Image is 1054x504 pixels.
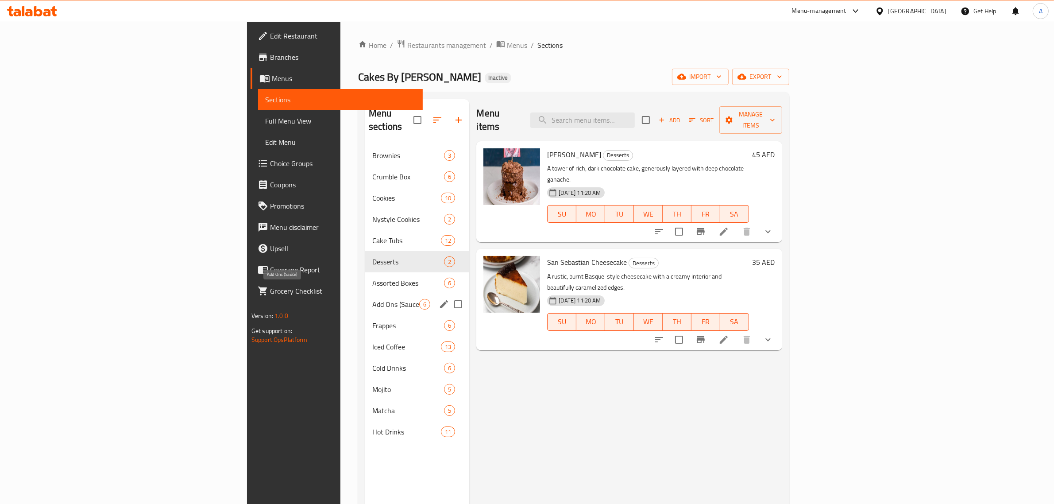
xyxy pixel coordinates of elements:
[251,68,423,89] a: Menus
[637,111,655,129] span: Select section
[441,194,455,202] span: 10
[251,25,423,47] a: Edit Restaurant
[365,230,469,251] div: Cake Tubs12
[265,94,416,105] span: Sections
[670,222,688,241] span: Select to update
[441,341,455,352] div: items
[372,214,444,225] div: Nystyle Cookies
[605,205,634,223] button: TU
[258,89,423,110] a: Sections
[372,150,444,161] span: Brownies
[551,208,573,221] span: SU
[372,341,441,352] span: Iced Coffee
[888,6,946,16] div: [GEOGRAPHIC_DATA]
[753,148,775,161] h6: 45 AED
[365,251,469,272] div: Desserts2
[251,174,423,195] a: Coupons
[419,299,430,310] div: items
[270,286,416,296] span: Grocery Checklist
[580,315,602,328] span: MO
[444,151,455,160] span: 3
[687,113,716,127] button: Sort
[444,364,455,372] span: 6
[689,115,714,125] span: Sort
[629,258,658,268] span: Desserts
[408,111,427,129] span: Select all sections
[637,315,659,328] span: WE
[365,294,469,315] div: Add Ons (Sauce)6edit
[531,40,534,50] li: /
[547,256,627,269] span: San Sebastian Cheesecake
[666,315,688,328] span: TH
[441,236,455,245] span: 12
[420,300,430,309] span: 6
[603,150,633,161] div: Desserts
[372,363,444,373] span: Cold Drinks
[603,150,633,160] span: Desserts
[547,205,576,223] button: SU
[609,315,630,328] span: TU
[270,201,416,211] span: Promotions
[792,6,846,16] div: Menu-management
[437,298,451,311] button: edit
[724,208,745,221] span: SA
[427,109,448,131] span: Sort sections
[672,69,729,85] button: import
[372,278,444,288] div: Assorted Boxes
[441,428,455,436] span: 11
[757,329,779,350] button: show more
[444,407,455,415] span: 5
[605,313,634,331] button: TU
[690,221,711,242] button: Branch-specific-item
[649,221,670,242] button: sort-choices
[372,256,444,267] span: Desserts
[270,158,416,169] span: Choice Groups
[444,215,455,224] span: 2
[490,40,493,50] li: /
[444,278,455,288] div: items
[275,310,289,322] span: 1.0.0
[719,106,782,134] button: Manage items
[444,258,455,266] span: 2
[649,329,670,350] button: sort-choices
[251,280,423,302] a: Grocery Checklist
[441,426,455,437] div: items
[580,208,602,221] span: MO
[372,171,444,182] span: Crumble Box
[372,426,441,437] span: Hot Drinks
[441,193,455,203] div: items
[270,243,416,254] span: Upsell
[726,109,775,131] span: Manage items
[272,73,416,84] span: Menus
[576,313,605,331] button: MO
[265,137,416,147] span: Edit Menu
[365,315,469,336] div: Frappes6
[365,272,469,294] div: Assorted Boxes6
[690,329,711,350] button: Branch-specific-item
[372,320,444,331] span: Frappes
[372,299,419,310] span: Add Ons (Sauce)
[496,39,527,51] a: Menus
[537,40,563,50] span: Sections
[763,334,773,345] svg: Show Choices
[251,153,423,174] a: Choice Groups
[372,384,444,395] span: Mojito
[637,208,659,221] span: WE
[555,296,604,305] span: [DATE] 11:20 AM
[258,132,423,153] a: Edit Menu
[739,71,782,82] span: export
[444,214,455,225] div: items
[365,421,469,442] div: Hot Drinks11
[251,259,423,280] a: Coverage Report
[753,256,775,268] h6: 35 AED
[663,205,691,223] button: TH
[476,107,520,133] h2: Menu items
[270,31,416,41] span: Edit Restaurant
[444,256,455,267] div: items
[251,47,423,68] a: Branches
[365,145,469,166] div: Brownies3
[679,71,722,82] span: import
[720,313,749,331] button: SA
